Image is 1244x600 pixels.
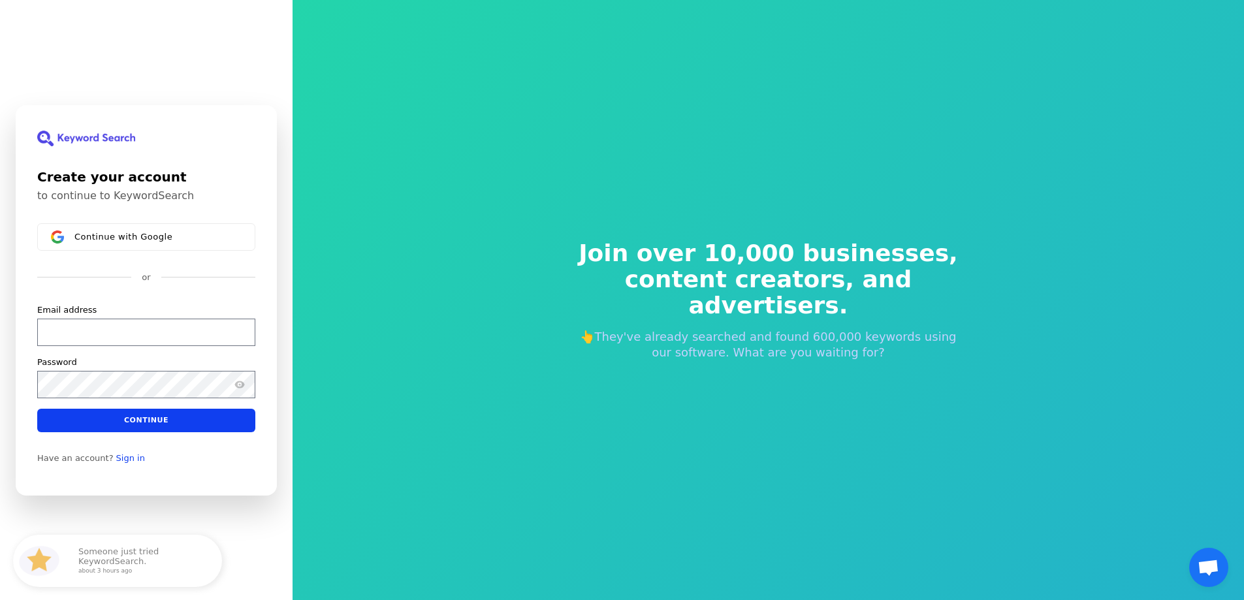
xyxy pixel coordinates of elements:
[116,452,145,463] a: Sign in
[570,329,967,360] p: 👆They've already searched and found 600,000 keywords using our software. What are you waiting for?
[37,189,255,202] p: to continue to KeywordSearch
[37,131,135,146] img: KeywordSearch
[37,304,97,315] label: Email address
[142,272,150,283] p: or
[232,376,247,392] button: Show password
[570,240,967,266] span: Join over 10,000 businesses,
[1189,548,1228,587] a: Open chat
[37,167,255,187] h1: Create your account
[37,408,255,432] button: Continue
[37,356,77,368] label: Password
[51,230,64,244] img: Sign in with Google
[37,452,114,463] span: Have an account?
[37,223,255,251] button: Sign in with GoogleContinue with Google
[16,537,63,584] img: HubSpot
[74,231,172,242] span: Continue with Google
[78,568,205,575] small: about 3 hours ago
[78,547,209,574] p: Someone just tried KeywordSearch.
[570,266,967,319] span: content creators, and advertisers.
